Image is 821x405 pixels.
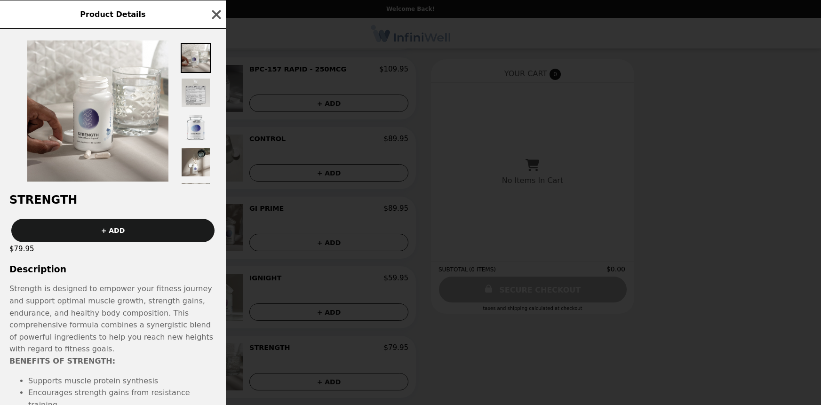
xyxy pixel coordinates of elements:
[27,40,168,182] img: Default Title
[181,182,211,212] img: Thumbnail 5
[181,112,211,143] img: Thumbnail 3
[181,78,211,108] img: Thumbnail 2
[80,10,145,19] span: Product Details
[9,284,213,353] span: Strength is designed to empower your fitness journey and support optimal muscle growth, strength ...
[181,147,211,177] img: Thumbnail 4
[181,43,211,73] img: Thumbnail 1
[9,357,115,365] b: BENEFITS OF STRENGTH:
[11,219,215,242] button: + ADD
[28,376,158,385] span: Supports muscle protein synthesis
